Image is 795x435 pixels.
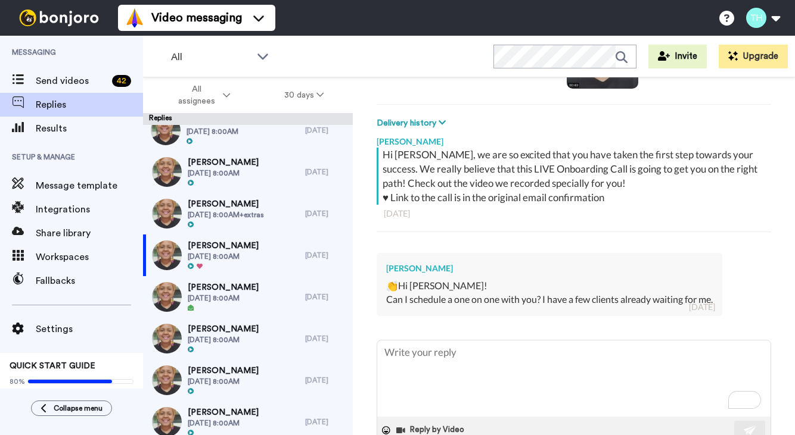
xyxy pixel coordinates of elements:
div: Can I schedule a one on one with you? I have a few clients already waiting for me. [386,293,713,306]
span: Integrations [36,202,143,217]
span: [DATE] 8:00AM [188,168,259,178]
span: Message template [36,179,143,193]
div: [DATE] [384,208,764,220]
button: 30 days [257,85,351,106]
div: Replies [143,113,353,125]
span: Settings [36,322,143,336]
span: [PERSON_NAME] [188,406,259,418]
span: 80% [10,377,25,386]
span: [DATE] 8:00AM [188,418,259,428]
a: [PERSON_NAME][DATE] 8:00AM[DATE] [143,318,353,359]
div: 👏Hi [PERSON_NAME]! [386,279,713,293]
span: [DATE] 8:00AM [188,377,259,386]
button: Invite [648,45,707,68]
button: All assignees [145,79,257,112]
span: All [171,50,251,64]
div: [DATE] [305,417,347,427]
span: [PERSON_NAME] [188,281,259,293]
img: 84e8eb53-c5a3-43e7-8b0b-0181def41d86-thumb.jpg [151,115,181,145]
a: [PERSON_NAME][DATE] 8:00AM+extras[DATE] [143,193,353,234]
span: Results [36,121,143,136]
span: Replies [36,98,143,112]
div: [DATE] [305,334,347,343]
span: Collapse menu [54,403,103,413]
img: vm-color.svg [125,8,144,27]
img: bj-logo-header-white.svg [14,10,104,26]
span: All assignees [172,83,221,107]
span: [PERSON_NAME] [188,365,259,377]
div: [DATE] [689,301,715,313]
img: send-white.svg [744,425,757,435]
span: [PERSON_NAME] [188,157,259,168]
div: Hi [PERSON_NAME], we are so excited that you have taken the first step towards your success. We r... [383,148,768,205]
div: [DATE] [305,209,347,218]
div: [DATE] [305,251,347,260]
img: a902f1c5-ec9c-4f3a-96f3-02a75e19e46f-thumb.jpg [152,199,182,229]
div: [DATE] [305,126,347,135]
div: [PERSON_NAME] [386,262,713,274]
img: 0aace5f9-28c2-44a1-885c-ee704e9629b6-thumb.jpg [152,365,182,395]
span: Share library [36,226,143,240]
button: Delivery history [377,117,449,130]
span: [PERSON_NAME] [188,240,259,252]
textarea: To enrich screen reader interactions, please activate Accessibility in Grammarly extension settings [377,340,771,417]
span: [DATE] 8:00AM [188,293,259,303]
div: [DATE] [305,375,347,385]
a: [PERSON_NAME][DATE] 8:00AM[DATE] [143,359,353,401]
span: [DATE] 8:00AM [188,335,259,345]
span: Send videos [36,74,107,88]
span: Video messaging [151,10,242,26]
button: Collapse menu [31,400,112,416]
span: [PERSON_NAME] [188,323,259,335]
img: ad1340cf-a660-455f-b3c1-ef00049306f6-thumb.jpg [152,240,182,270]
span: [DATE] 8:00AM [188,252,259,261]
div: [PERSON_NAME] [377,130,771,148]
span: QUICK START GUIDE [10,362,95,370]
img: 0aace5f9-28c2-44a1-885c-ee704e9629b6-thumb.jpg [152,324,182,353]
span: Workspaces [36,250,143,264]
a: [PERSON_NAME][DATE] 8:00AM[DATE] [143,234,353,276]
span: Fallbacks [36,274,143,288]
img: 40bc4636-fd4a-444b-8747-1deb21a68e81-thumb.jpg [152,157,182,187]
button: Upgrade [719,45,788,68]
span: [DATE] 8:00AM+extras [188,210,264,220]
div: [DATE] [305,167,347,177]
span: [PERSON_NAME] [188,198,264,210]
img: 84f75f2f-ea57-4964-b256-e7532b881315-thumb.jpg [152,282,182,312]
a: [PERSON_NAME][DATE] 8:00AM[DATE] [143,151,353,193]
a: [PERSON_NAME][DATE] 8:00AM[DATE] [143,276,353,318]
a: [PERSON_NAME][DEMOGRAPHIC_DATA][DATE] 8:00AM[DATE] [143,109,353,151]
div: 42 [112,75,131,87]
div: [DATE] [305,292,347,302]
span: [DATE] 8:00AM [187,127,299,136]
